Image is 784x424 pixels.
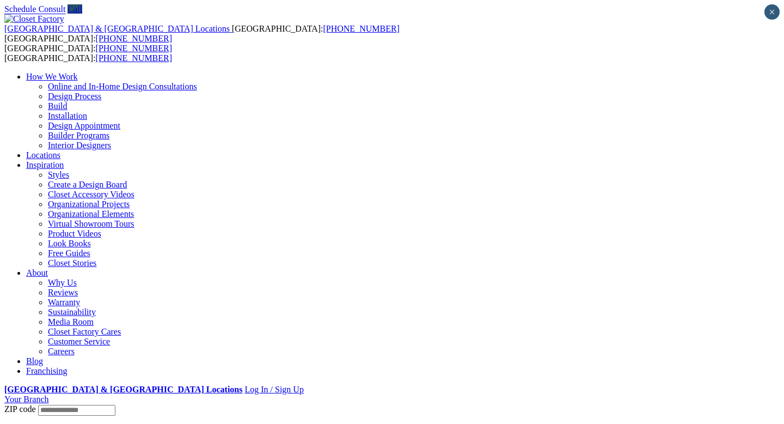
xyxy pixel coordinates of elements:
[48,199,130,209] a: Organizational Projects
[4,24,232,33] a: [GEOGRAPHIC_DATA] & [GEOGRAPHIC_DATA] Locations
[26,366,68,375] a: Franchising
[26,72,78,81] a: How We Work
[4,44,172,63] span: [GEOGRAPHIC_DATA]: [GEOGRAPHIC_DATA]:
[48,249,90,258] a: Free Guides
[96,44,172,53] a: [PHONE_NUMBER]
[38,405,115,416] input: Enter your Zip code
[48,307,96,317] a: Sustainability
[48,239,91,248] a: Look Books
[48,347,75,356] a: Careers
[48,82,197,91] a: Online and In-Home Design Consultations
[48,92,101,101] a: Design Process
[26,160,64,169] a: Inspiration
[48,298,80,307] a: Warranty
[48,131,109,140] a: Builder Programs
[26,268,48,277] a: About
[48,278,77,287] a: Why Us
[48,111,87,120] a: Installation
[4,24,230,33] span: [GEOGRAPHIC_DATA] & [GEOGRAPHIC_DATA] Locations
[68,4,82,14] a: Call
[4,404,36,414] span: ZIP code
[244,385,303,394] a: Log In / Sign Up
[4,4,65,14] a: Schedule Consult
[48,258,96,268] a: Closet Stories
[48,219,134,228] a: Virtual Showroom Tours
[323,24,399,33] a: [PHONE_NUMBER]
[96,53,172,63] a: [PHONE_NUMBER]
[4,24,400,43] span: [GEOGRAPHIC_DATA]: [GEOGRAPHIC_DATA]:
[48,337,110,346] a: Customer Service
[48,170,69,179] a: Styles
[96,34,172,43] a: [PHONE_NUMBER]
[4,14,64,24] img: Closet Factory
[48,101,68,111] a: Build
[48,190,134,199] a: Closet Accessory Videos
[764,4,780,20] button: Close
[48,229,101,238] a: Product Videos
[48,209,134,219] a: Organizational Elements
[4,385,242,394] a: [GEOGRAPHIC_DATA] & [GEOGRAPHIC_DATA] Locations
[48,121,120,130] a: Design Appointment
[48,327,121,336] a: Closet Factory Cares
[48,317,94,326] a: Media Room
[48,141,111,150] a: Interior Designers
[26,150,60,160] a: Locations
[26,356,43,366] a: Blog
[4,395,48,404] a: Your Branch
[48,288,78,297] a: Reviews
[48,180,127,189] a: Create a Design Board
